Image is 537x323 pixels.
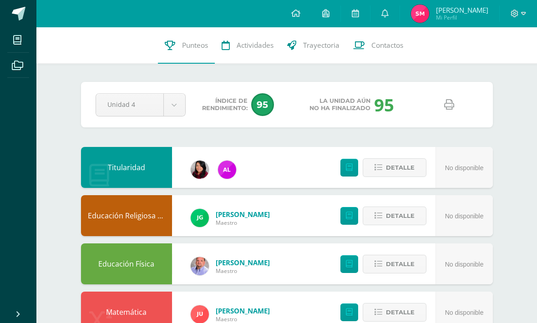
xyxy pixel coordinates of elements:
span: Maestro [216,315,270,323]
button: Detalle [363,158,426,177]
span: [PERSON_NAME] [436,5,488,15]
span: [PERSON_NAME] [216,258,270,267]
div: Educación Religiosa Escolar [81,195,172,236]
span: La unidad aún no ha finalizado [309,97,370,112]
span: No disponible [445,164,484,172]
span: Detalle [386,159,415,176]
button: Detalle [363,207,426,225]
span: Detalle [386,256,415,273]
button: Detalle [363,255,426,273]
span: 95 [251,93,274,116]
a: Contactos [346,27,410,64]
div: Educación Física [81,243,172,284]
span: Detalle [386,304,415,321]
a: Punteos [158,27,215,64]
img: 775a36a8e1830c9c46756a1d4adc11d7.png [218,161,236,179]
span: Maestro [216,267,270,275]
span: Detalle [386,207,415,224]
span: Punteos [182,40,208,50]
span: No disponible [445,261,484,268]
div: Titularidad [81,147,172,188]
span: Índice de Rendimiento: [202,97,248,112]
span: Actividades [237,40,274,50]
span: Mi Perfil [436,14,488,21]
span: [PERSON_NAME] [216,306,270,315]
span: No disponible [445,309,484,316]
span: [PERSON_NAME] [216,210,270,219]
div: 95 [374,93,394,116]
a: Actividades [215,27,280,64]
img: 6c58b5a751619099581147680274b29f.png [191,257,209,275]
img: f2479564556adaf5e3a6bc9a0fa8aaf0.png [411,5,429,23]
span: Contactos [371,40,403,50]
a: Unidad 4 [96,94,185,116]
span: Trayectoria [303,40,339,50]
img: 3da61d9b1d2c0c7b8f7e89c78bbce001.png [191,209,209,227]
span: Unidad 4 [107,94,152,115]
span: No disponible [445,212,484,220]
span: Maestro [216,219,270,227]
a: Trayectoria [280,27,346,64]
img: 374004a528457e5f7e22f410c4f3e63e.png [191,161,209,179]
button: Detalle [363,303,426,322]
